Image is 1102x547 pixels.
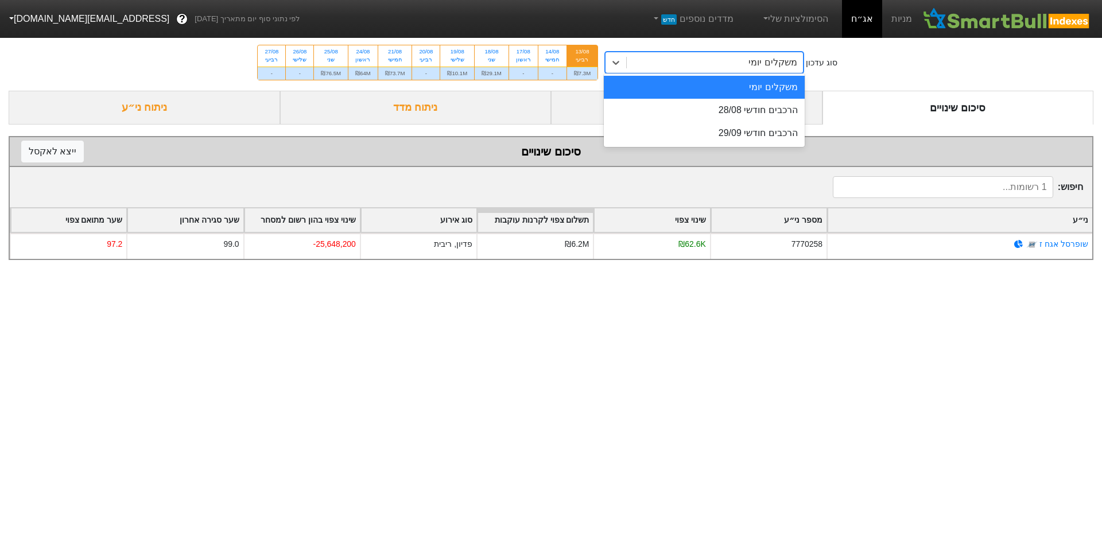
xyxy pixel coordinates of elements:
span: חיפוש : [833,176,1083,198]
img: SmartBull [921,7,1093,30]
div: סיכום שינויים [21,143,1081,160]
span: לפי נתוני סוף יום מתאריך [DATE] [195,13,300,25]
div: ₪7.3M [567,67,597,80]
div: סיכום שינויים [822,91,1094,125]
div: 21/08 [385,48,405,56]
div: Toggle SortBy [11,208,126,232]
div: 25/08 [321,48,341,56]
div: ₪6.2M [565,238,589,250]
div: 20/08 [419,48,433,56]
div: רביעי [265,56,278,64]
div: פדיון, ריבית [434,238,472,250]
div: Toggle SortBy [828,208,1092,232]
div: - [258,67,285,80]
div: ₪29.1M [475,67,509,80]
div: 7770258 [791,238,822,250]
div: - [412,67,440,80]
div: הרכבים חודשי 28/08 [604,99,805,122]
div: Toggle SortBy [594,208,709,232]
div: 19/08 [447,48,467,56]
div: רביעי [419,56,433,64]
div: 14/08 [545,48,560,56]
div: משקלים יומי [604,76,805,99]
div: 17/08 [516,48,531,56]
img: tase link [1026,239,1038,250]
div: ראשון [516,56,531,64]
div: חמישי [545,56,560,64]
div: Toggle SortBy [245,208,360,232]
div: משקלים יומי [748,56,797,69]
div: ₪62.6K [678,238,705,250]
div: ראשון [355,56,371,64]
div: ₪73.7M [378,67,412,80]
div: Toggle SortBy [711,208,826,232]
div: ₪10.1M [440,67,474,80]
div: סוג עדכון [806,57,837,69]
div: ניתוח מדד [280,91,552,125]
div: שלישי [447,56,467,64]
span: ? [179,11,185,27]
div: -25,648,200 [313,238,356,250]
div: - [286,67,313,80]
div: שני [482,56,502,64]
div: Toggle SortBy [127,208,243,232]
span: חדש [661,14,677,25]
div: שלישי [293,56,306,64]
div: ₪76.5M [314,67,348,80]
div: 97.2 [107,238,122,250]
div: ניתוח ני״ע [9,91,280,125]
input: 1 רשומות... [833,176,1053,198]
button: ייצא לאקסל [21,141,84,162]
a: מדדים נוספיםחדש [647,7,738,30]
div: Toggle SortBy [478,208,593,232]
div: 18/08 [482,48,502,56]
div: ביקושים והיצעים צפויים [551,91,822,125]
div: רביעי [574,56,591,64]
div: 26/08 [293,48,306,56]
div: שני [321,56,341,64]
a: שופרסל אגח ז [1039,239,1088,249]
div: חמישי [385,56,405,64]
div: ₪64M [348,67,378,80]
div: Toggle SortBy [361,208,476,232]
div: 24/08 [355,48,371,56]
div: 99.0 [223,238,239,250]
div: - [538,67,566,80]
a: הסימולציות שלי [756,7,833,30]
div: - [509,67,538,80]
div: הרכבים חודשי 29/09 [604,122,805,145]
div: 13/08 [574,48,591,56]
div: 27/08 [265,48,278,56]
